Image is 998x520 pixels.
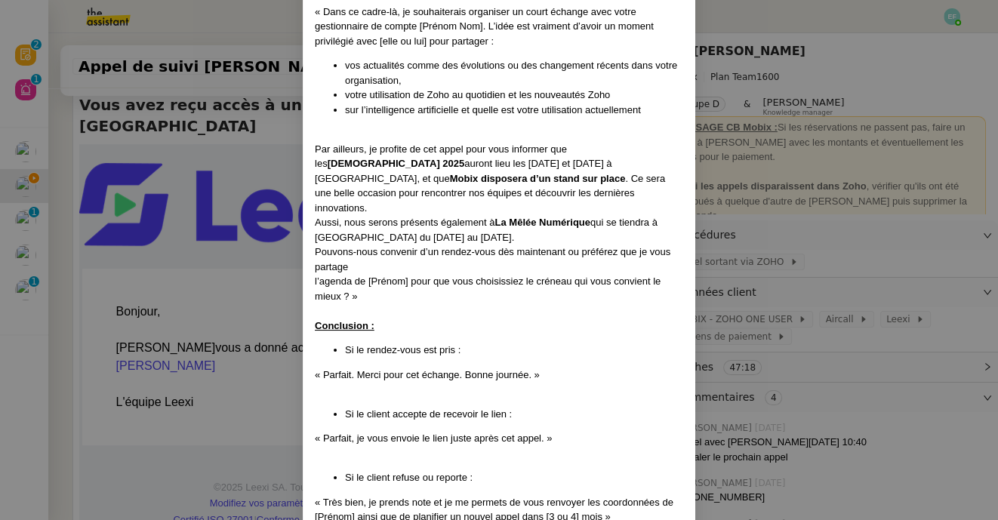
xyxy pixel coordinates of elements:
[315,320,374,331] u: Conclusion :
[345,407,683,422] li: Si le client accepte de recevoir le lien :
[315,274,683,303] div: l’agenda de [Prénom] pour que vous choisissiez le créneau qui vous convient le mieux ? »
[450,173,626,184] strong: Mobix disposera d’un stand sur place
[345,103,683,118] li: sur l’intelligence artificielle et quelle est votre utilisation actuellement
[345,58,683,88] li: vos actualités comme des évolutions ou des changement récents dans votre organisation,
[315,431,683,446] div: « Parfait, je vous envoie le lien juste après cet appel. »
[315,215,683,245] div: Aussi, nous serons présents également à qui se tiendra à [GEOGRAPHIC_DATA] du [DATE] au [DATE].
[345,470,683,485] li: Si le client refuse ou reporte :
[328,158,465,169] strong: [DEMOGRAPHIC_DATA] 2025
[315,368,683,383] div: « Parfait. Merci pour cet échange. Bonne journée. »
[345,88,683,103] li: votre utilisation de Zoho au quotidien et les nouveautés Zoho
[345,343,683,358] li: Si le rendez-vous est pris :
[315,245,683,274] div: Pouvons-nous convenir d’un rendez-vous dès maintenant ou préférez que je vous partage
[315,142,683,216] div: Par ailleurs, je profite de cet appel pour vous informer que les auront lieu les [DATE] et [DATE]...
[494,217,590,228] strong: La Mêlée Numérique
[315,5,683,49] div: « Dans ce cadre-là, je souhaiterais organiser un court échange avec votre gestionnaire de compte ...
